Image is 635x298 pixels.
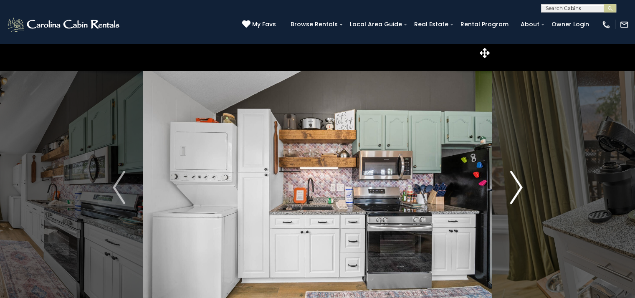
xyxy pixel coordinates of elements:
img: arrow [510,171,522,204]
img: arrow [113,171,125,204]
span: My Favs [252,20,276,29]
img: mail-regular-white.png [620,20,629,29]
a: Real Estate [410,18,453,31]
img: White-1-2.png [6,16,122,33]
a: Rental Program [456,18,513,31]
a: My Favs [242,20,278,29]
a: Browse Rentals [286,18,342,31]
a: Local Area Guide [346,18,406,31]
a: About [516,18,544,31]
a: Owner Login [547,18,593,31]
img: phone-regular-white.png [602,20,611,29]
